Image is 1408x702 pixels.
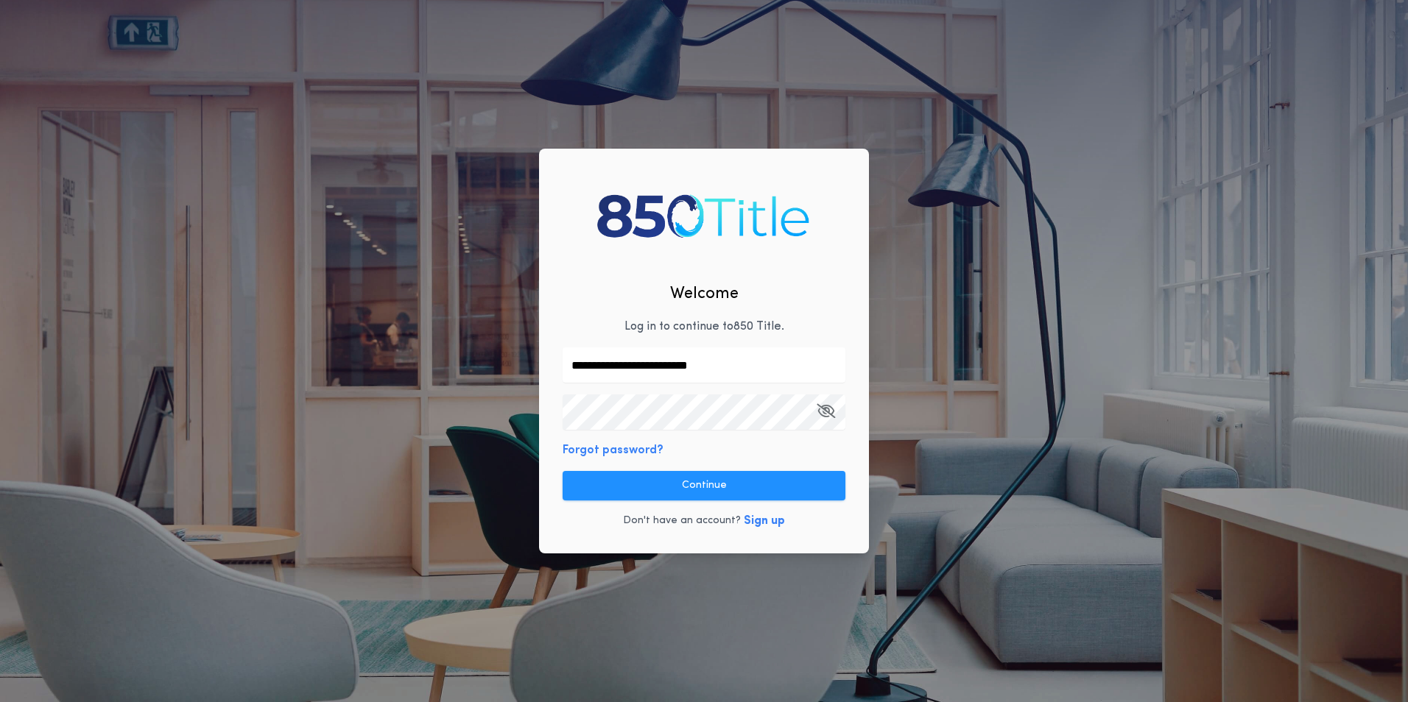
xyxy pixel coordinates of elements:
[591,180,817,249] img: logo
[563,471,845,500] button: Continue
[623,514,741,528] p: Don't have an account?
[744,512,785,530] button: Sign up
[563,442,663,459] button: Forgot password?
[670,282,739,306] h2: Welcome
[624,318,784,336] p: Log in to continue to 850 Title .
